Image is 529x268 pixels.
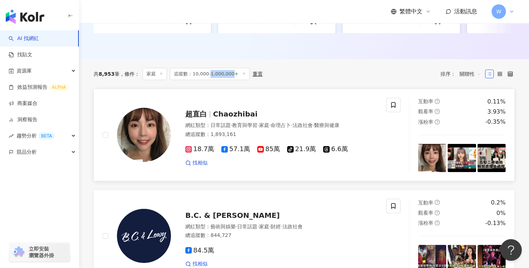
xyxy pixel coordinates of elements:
[6,9,44,24] img: logo
[271,122,291,128] span: 命理占卜
[231,122,232,128] span: ·
[269,122,271,128] span: ·
[257,122,259,128] span: ·
[269,224,271,229] span: ·
[418,210,433,216] span: 觀看率
[418,109,433,114] span: 觀看率
[170,68,249,80] span: 追蹤數：10,000-1,000,000+
[257,224,259,229] span: ·
[259,224,269,229] span: 家庭
[496,8,501,16] span: W
[17,63,32,79] span: 資源庫
[313,122,314,128] span: ·
[435,99,440,104] span: question-circle
[193,260,208,268] span: 找相似
[237,224,257,229] span: 日常話題
[117,108,171,162] img: KOL Avatar
[282,224,303,229] span: 法政社會
[293,122,313,128] span: 法政社會
[94,89,515,181] a: KOL Avatar超直白Chaozhibai網紅類型：日常話題·教育與學習·家庭·命理占卜·法政社會·醫療與健康總追蹤數：1,893,16118.7萬57.1萬85萬21.9萬6.6萬找相似互...
[9,133,14,139] span: rise
[478,144,506,172] img: post-image
[485,118,506,126] div: -0.35%
[17,128,55,144] span: 趨勢分析
[259,122,269,128] span: 家庭
[500,239,522,261] iframe: Help Scout Beacon - Open
[9,35,39,42] a: searchAI 找網紅
[185,260,208,268] a: 找相似
[418,200,433,206] span: 互動率
[271,224,281,229] span: 財經
[211,122,231,128] span: 日常話題
[435,200,440,205] span: question-circle
[185,131,377,138] div: 總追蹤數 ： 1,893,161
[12,246,26,258] img: chrome extension
[185,247,214,254] span: 84.5萬
[291,122,292,128] span: ·
[399,8,422,16] span: 繁體中文
[9,116,37,123] a: 洞察報告
[491,199,506,207] div: 0.2%
[448,144,476,172] img: post-image
[487,98,506,106] div: 0.11%
[435,109,440,114] span: question-circle
[185,145,214,153] span: 18.7萬
[454,8,477,15] span: 活動訊息
[185,223,377,230] div: 網紅類型 ：
[185,211,280,220] span: B.C. & [PERSON_NAME]
[418,144,446,172] img: post-image
[253,71,263,77] div: 重置
[17,144,37,160] span: 競品分析
[418,119,433,125] span: 漲粉率
[435,119,440,124] span: question-circle
[257,145,280,153] span: 85萬
[9,51,32,58] a: 找貼文
[99,71,114,77] span: 8,953
[29,246,54,259] span: 立即安裝 瀏覽器外掛
[143,68,167,80] span: 家庭
[38,132,55,140] div: BETA
[435,210,440,215] span: question-circle
[236,224,237,229] span: ·
[213,110,258,118] span: Chaozhibai
[9,100,37,107] a: 商案媒合
[119,71,140,77] span: 條件 ：
[440,68,485,80] div: 排序：
[281,224,282,229] span: ·
[232,122,257,128] span: 教育與學習
[221,145,250,153] span: 57.1萬
[314,122,339,128] span: 醫療與健康
[418,220,433,226] span: 漲粉率
[185,110,207,118] span: 超直白
[497,209,506,217] div: 0%
[418,98,433,104] span: 互動率
[435,220,440,225] span: question-circle
[185,159,208,167] a: 找相似
[185,122,377,129] div: 網紅類型 ：
[193,159,208,167] span: 找相似
[185,232,377,239] div: 總追蹤數 ： 844,727
[9,84,69,91] a: 效益預測報告ALPHA
[485,219,506,227] div: -0.13%
[94,71,119,77] div: 共 筆
[9,242,70,262] a: chrome extension立即安裝 瀏覽器外掛
[460,68,481,80] span: 關聯性
[117,209,171,263] img: KOL Avatar
[487,108,506,116] div: 3.93%
[323,145,348,153] span: 6.6萬
[211,224,236,229] span: 藝術與娛樂
[287,145,316,153] span: 21.9萬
